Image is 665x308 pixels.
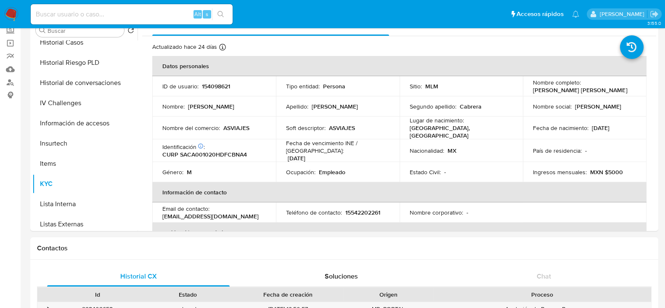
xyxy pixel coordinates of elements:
[152,43,217,51] p: Actualizado hace 24 días
[162,124,220,132] p: Nombre del comercio :
[410,82,422,90] p: Sitio :
[590,168,623,176] p: MXN $5000
[425,82,438,90] p: MLM
[537,271,551,281] span: Chat
[162,212,259,220] p: [EMAIL_ADDRESS][DOMAIN_NAME]
[444,168,446,176] p: -
[223,124,249,132] p: ASVIAJES
[162,168,183,176] p: Género :
[32,113,138,133] button: Información de accesos
[32,32,138,53] button: Historial Casos
[647,20,661,27] span: 3.155.0
[120,271,157,281] span: Historial CX
[286,209,342,216] p: Teléfono de contacto :
[329,124,355,132] p: ASVIAJES
[32,133,138,154] button: Insurtech
[533,86,627,94] p: [PERSON_NAME] [PERSON_NAME]
[599,10,647,18] p: irma.suarez@mercadolibre.com.mx
[323,82,345,90] p: Persona
[162,103,185,110] p: Nombre :
[31,9,233,20] input: Buscar usuario o caso...
[32,53,138,73] button: Historial Riesgo PLD
[460,103,482,110] p: Cabrera
[349,290,428,299] div: Origen
[152,223,646,243] th: Verificación y cumplimiento
[410,124,510,139] p: [GEOGRAPHIC_DATA], [GEOGRAPHIC_DATA]
[206,10,208,18] span: s
[325,271,358,281] span: Soluciones
[32,214,138,234] button: Listas Externas
[152,182,646,202] th: Información de contacto
[345,209,380,216] p: 15542202261
[58,290,137,299] div: Id
[286,82,320,90] p: Tipo entidad :
[152,56,646,76] th: Datos personales
[162,205,209,212] p: Email de contacto :
[32,194,138,214] button: Lista Interna
[312,103,358,110] p: [PERSON_NAME]
[533,79,581,86] p: Nombre completo :
[410,103,456,110] p: Segundo apellido :
[533,147,582,154] p: País de residencia :
[410,117,464,124] p: Lugar de nacimiento :
[575,103,621,110] p: [PERSON_NAME]
[239,290,337,299] div: Fecha de creación
[517,10,564,19] span: Accesos rápidos
[32,174,138,194] button: KYC
[650,10,659,19] a: Salir
[162,143,205,151] p: Identificación :
[533,168,587,176] p: Ingresos mensuales :
[585,147,587,154] p: -
[448,147,456,154] p: MX
[466,209,468,216] p: -
[410,209,463,216] p: Nombre corporativo :
[162,151,247,158] p: CURP SACA001020HDFCBNA4
[37,244,652,252] h1: Contactos
[48,27,121,35] input: Buscar
[32,93,138,113] button: IV Challenges
[319,168,345,176] p: Empleado
[592,124,609,132] p: [DATE]
[286,168,315,176] p: Ocupación :
[410,147,444,154] p: Nacionalidad :
[440,290,645,299] div: Proceso
[148,290,227,299] div: Estado
[32,73,138,93] button: Historial de conversaciones
[202,82,230,90] p: 154098621
[286,124,326,132] p: Soft descriptor :
[212,8,229,20] button: search-icon
[187,168,192,176] p: M
[32,154,138,174] button: Items
[286,103,308,110] p: Apellido :
[39,27,46,34] button: Buscar
[533,103,572,110] p: Nombre social :
[162,82,199,90] p: ID de usuario :
[288,154,305,162] p: [DATE]
[127,27,134,36] button: Volver al orden por defecto
[286,139,389,154] p: Fecha de vencimiento INE / [GEOGRAPHIC_DATA] :
[188,103,234,110] p: [PERSON_NAME]
[572,11,579,18] a: Notificaciones
[410,168,441,176] p: Estado Civil :
[194,10,201,18] span: Alt
[533,124,588,132] p: Fecha de nacimiento :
